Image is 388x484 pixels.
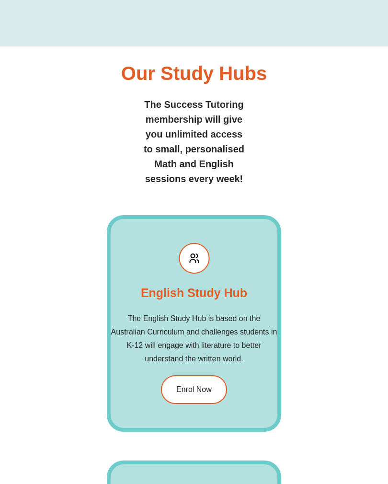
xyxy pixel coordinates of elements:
[141,284,247,303] h2: English Study Hub
[142,98,247,187] h2: The Success Tutoring membership will give you unlimited access to small, personalised Math and En...
[224,376,388,484] iframe: Chat Widget
[111,312,278,366] h2: The English Study Hub is based on the Australian Curriculum and challenges students in K-12 will ...
[161,376,227,404] a: Enrol Now
[176,386,212,394] span: Enrol Now
[121,64,267,83] h2: Our Study Hubs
